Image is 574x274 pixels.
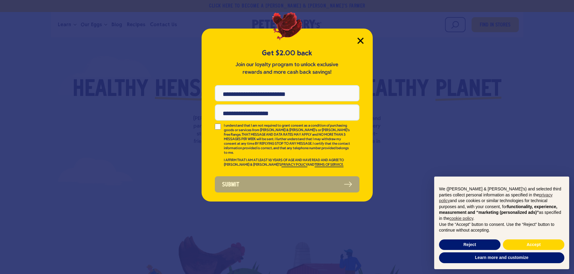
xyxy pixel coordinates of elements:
[215,48,359,58] h5: Get $2.00 back
[234,61,340,76] p: Join our loyalty program to unlock exclusive rewards and more cash back savings!
[315,163,343,167] a: TERMS OF SERVICE.
[503,239,564,250] button: Accept
[224,158,351,167] p: I AFFIRM THAT I AM AT LEAST 18 YEARS OF AGE AND HAVE READ AND AGREE TO [PERSON_NAME] & [PERSON_NA...
[439,252,564,263] button: Learn more and customize
[215,176,359,192] button: Submit
[224,124,351,155] p: I understand that I am not required to grant consent as a condition of purchasing goods or servic...
[357,38,364,44] button: Close Modal
[439,186,564,222] p: We ([PERSON_NAME] & [PERSON_NAME]'s) and selected third parties collect personal information as s...
[439,222,564,233] p: Use the “Accept” button to consent. Use the “Reject” button to continue without accepting.
[281,163,307,167] a: PRIVACY POLICY
[449,216,473,221] a: cookie policy
[439,239,500,250] button: Reject
[215,124,221,130] input: I understand that I am not required to grant consent as a condition of purchasing goods or servic...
